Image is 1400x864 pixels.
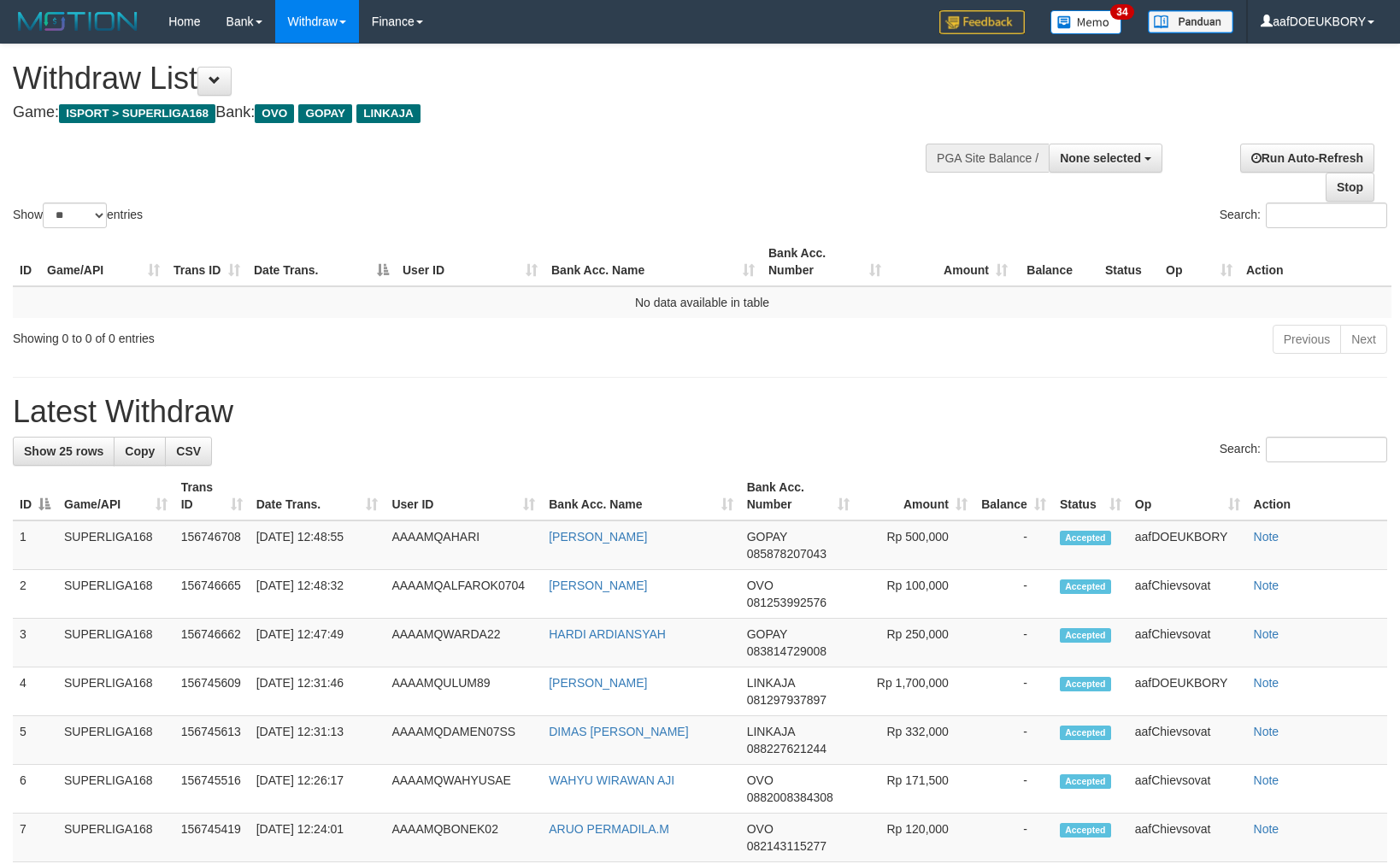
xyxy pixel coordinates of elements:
[544,238,762,286] th: Bank Acc. Name: activate to sort column ascending
[174,520,250,570] td: 156746708
[856,520,974,570] td: Rp 500,000
[747,839,826,853] span: Copy 082143115277 to clipboard
[1254,773,1279,787] a: Note
[939,10,1025,34] img: Feedback.jpg
[13,203,143,228] label: Show entries
[856,619,974,667] td: Rp 250,000
[974,570,1053,619] td: -
[174,619,250,667] td: 156746662
[57,814,174,862] td: SUPERLIGA168
[747,822,774,836] span: OVO
[856,570,974,619] td: Rp 100,000
[549,725,688,738] a: DIMAS [PERSON_NAME]
[747,596,826,609] span: Copy 081253992576 to clipboard
[856,716,974,765] td: Rp 332,000
[1060,677,1111,691] span: Accepted
[57,716,174,765] td: SUPERLIGA168
[1060,823,1111,838] span: Accepted
[385,619,542,667] td: AAAAMQWARDA22
[385,570,542,619] td: AAAAMQALFAROK0704
[13,395,1387,429] h1: Latest Withdraw
[1053,472,1128,520] th: Status: activate to sort column ascending
[13,62,916,96] h1: Withdraw List
[174,667,250,716] td: 156745609
[13,437,115,466] a: Show 25 rows
[250,520,385,570] td: [DATE] 12:48:55
[385,520,542,570] td: AAAAMQAHARI
[13,765,57,814] td: 6
[250,619,385,667] td: [DATE] 12:47:49
[165,437,212,466] a: CSV
[1254,725,1279,738] a: Note
[856,814,974,862] td: Rp 120,000
[974,716,1053,765] td: -
[114,437,166,466] a: Copy
[385,814,542,862] td: AAAAMQBONEK02
[43,203,107,228] select: Showentries
[1128,667,1247,716] td: aafDOEUKBORY
[174,814,250,862] td: 156745419
[1340,325,1387,354] a: Next
[974,472,1053,520] th: Balance: activate to sort column ascending
[747,773,774,787] span: OVO
[40,238,167,286] th: Game/API: activate to sort column ascending
[13,716,57,765] td: 5
[762,238,888,286] th: Bank Acc. Number: activate to sort column ascending
[747,547,826,561] span: Copy 085878207043 to clipboard
[1060,628,1111,643] span: Accepted
[549,579,647,592] a: [PERSON_NAME]
[13,520,57,570] td: 1
[747,530,787,544] span: GOPAY
[549,822,669,836] a: ARUO PERMADILA.M
[167,238,247,286] th: Trans ID: activate to sort column ascending
[1254,676,1279,690] a: Note
[13,472,57,520] th: ID: activate to sort column descending
[250,716,385,765] td: [DATE] 12:31:13
[1060,151,1141,165] span: None selected
[174,570,250,619] td: 156746665
[356,104,421,123] span: LINKAJA
[1239,238,1391,286] th: Action
[250,814,385,862] td: [DATE] 12:24:01
[1060,579,1111,594] span: Accepted
[250,570,385,619] td: [DATE] 12:48:32
[1266,203,1387,228] input: Search:
[57,570,174,619] td: SUPERLIGA168
[1254,822,1279,836] a: Note
[974,814,1053,862] td: -
[974,765,1053,814] td: -
[1060,774,1111,789] span: Accepted
[13,814,57,862] td: 7
[247,238,396,286] th: Date Trans.: activate to sort column descending
[747,725,795,738] span: LINKAJA
[1240,144,1374,173] a: Run Auto-Refresh
[1254,627,1279,641] a: Note
[1128,814,1247,862] td: aafChievsovat
[1254,579,1279,592] a: Note
[1128,765,1247,814] td: aafChievsovat
[549,773,674,787] a: WAHYU WIRAWAN AJI
[1098,238,1159,286] th: Status
[1273,325,1341,354] a: Previous
[1247,472,1387,520] th: Action
[1159,238,1239,286] th: Op: activate to sort column ascending
[385,716,542,765] td: AAAAMQDAMEN07SS
[125,444,155,458] span: Copy
[255,104,294,123] span: OVO
[747,627,787,641] span: GOPAY
[1220,203,1387,228] label: Search:
[1128,570,1247,619] td: aafChievsovat
[1254,530,1279,544] a: Note
[747,676,795,690] span: LINKAJA
[747,791,833,804] span: Copy 0882008384308 to clipboard
[1326,173,1374,202] a: Stop
[549,530,647,544] a: [PERSON_NAME]
[1049,144,1162,173] button: None selected
[13,104,916,121] h4: Game: Bank:
[542,472,739,520] th: Bank Acc. Name: activate to sort column ascending
[13,286,1391,318] td: No data available in table
[176,444,201,458] span: CSV
[13,667,57,716] td: 4
[747,644,826,658] span: Copy 083814729008 to clipboard
[174,765,250,814] td: 156745516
